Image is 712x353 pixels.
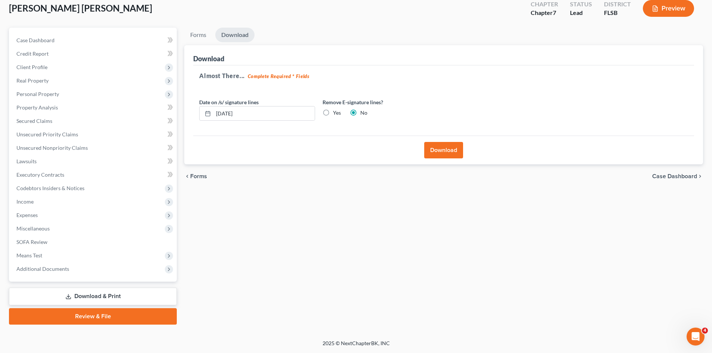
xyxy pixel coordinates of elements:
[333,109,341,117] label: Yes
[323,98,438,106] label: Remove E-signature lines?
[16,198,34,205] span: Income
[215,28,255,42] a: Download
[9,3,152,13] span: [PERSON_NAME] [PERSON_NAME]
[193,54,224,63] div: Download
[16,212,38,218] span: Expenses
[143,340,569,353] div: 2025 © NextChapterBK, INC
[16,104,58,111] span: Property Analysis
[184,28,212,42] a: Forms
[604,9,631,17] div: FLSB
[10,47,177,61] a: Credit Report
[9,308,177,325] a: Review & File
[687,328,705,346] iframe: Intercom live chat
[16,37,55,43] span: Case Dashboard
[10,168,177,182] a: Executory Contracts
[16,171,64,178] span: Executory Contracts
[16,64,47,70] span: Client Profile
[16,145,88,151] span: Unsecured Nonpriority Claims
[10,235,177,249] a: SOFA Review
[248,73,309,79] strong: Complete Required * Fields
[16,77,49,84] span: Real Property
[10,34,177,47] a: Case Dashboard
[16,50,49,57] span: Credit Report
[184,173,217,179] button: chevron_left Forms
[16,252,42,258] span: Means Test
[10,101,177,114] a: Property Analysis
[9,288,177,305] a: Download & Print
[199,71,688,80] h5: Almost There...
[553,9,556,16] span: 7
[10,155,177,168] a: Lawsuits
[360,109,367,117] label: No
[16,118,52,124] span: Secured Claims
[652,173,697,179] span: Case Dashboard
[16,91,59,97] span: Personal Property
[213,106,315,121] input: MM/DD/YYYY
[697,173,703,179] i: chevron_right
[16,131,78,137] span: Unsecured Priority Claims
[16,225,50,232] span: Miscellaneous
[702,328,708,334] span: 4
[570,9,592,17] div: Lead
[16,158,37,164] span: Lawsuits
[16,239,47,245] span: SOFA Review
[531,9,558,17] div: Chapter
[199,98,259,106] label: Date on /s/ signature lines
[10,141,177,155] a: Unsecured Nonpriority Claims
[16,266,69,272] span: Additional Documents
[184,173,190,179] i: chevron_left
[424,142,463,158] button: Download
[652,173,703,179] a: Case Dashboard chevron_right
[190,173,207,179] span: Forms
[16,185,84,191] span: Codebtors Insiders & Notices
[10,114,177,128] a: Secured Claims
[10,128,177,141] a: Unsecured Priority Claims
